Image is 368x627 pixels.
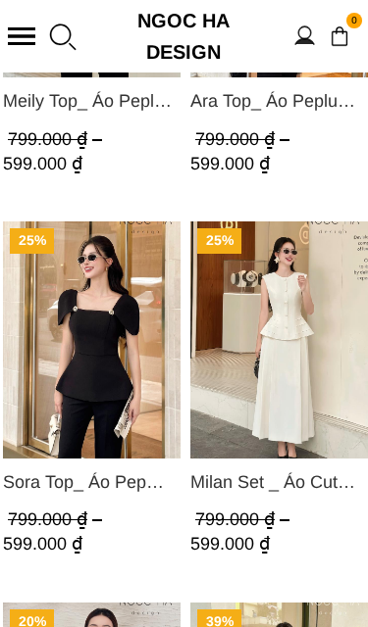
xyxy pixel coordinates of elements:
img: Sora Top_ Áo Pep Lum Vai Chờm Đính Cúc 2 Bên Màu Đen A1081 [3,221,181,458]
a: Product image - Sora Top_ Áo Pep Lum Vai Chờm Đính Cúc 2 Bên Màu Đen A1081 [3,221,181,458]
a: Link to Meily Top_ Áo Peplum Mix Choàng Vai Vải Tơ Màu Trắng A1086 [3,87,181,115]
span: 599.000 ₫ [3,153,82,172]
span: Milan Set _ Áo Cut Out Tùng Không Tay Kết Hợp Chân Váy Xếp Ly A1080+CV139 [190,467,368,495]
span: 799.000 ₫ [195,128,294,148]
span: 599.000 ₫ [190,534,270,554]
span: 599.000 ₫ [3,534,82,554]
span: 799.000 ₫ [195,508,294,528]
img: Milan Set _ Áo Cut Out Tùng Không Tay Kết Hợp Chân Váy Xếp Ly A1080+CV139 [190,221,368,458]
span: 799.000 ₫ [8,508,107,528]
span: 599.000 ₫ [190,153,270,172]
a: Link to Sora Top_ Áo Pep Lum Vai Chờm Đính Cúc 2 Bên Màu Đen A1081 [3,467,181,495]
span: 799.000 ₫ [8,128,107,148]
span: Sora Top_ Áo Pep Lum Vai Chờm Đính Cúc 2 Bên Màu Đen A1081 [3,467,181,495]
a: Ngoc Ha Design [110,5,257,68]
a: Link to Ara Top_ Áo Peplum Vai Lệch Đính Cúc Màu Đen A1084 [190,87,368,115]
a: Link to Milan Set _ Áo Cut Out Tùng Không Tay Kết Hợp Chân Váy Xếp Ly A1080+CV139 [190,467,368,495]
span: Ara Top_ Áo Peplum Vai Lệch Đính Cúc Màu Đen A1084 [190,87,368,115]
span: Meily Top_ Áo Peplum Mix Choàng Vai Vải Tơ Màu Trắng A1086 [3,87,181,115]
span: 0 [346,13,362,28]
a: Product image - Milan Set _ Áo Cut Out Tùng Không Tay Kết Hợp Chân Váy Xếp Ly A1080+CV139 [190,221,368,458]
img: img-CART-ICON-ksit0nf1 [329,25,350,47]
